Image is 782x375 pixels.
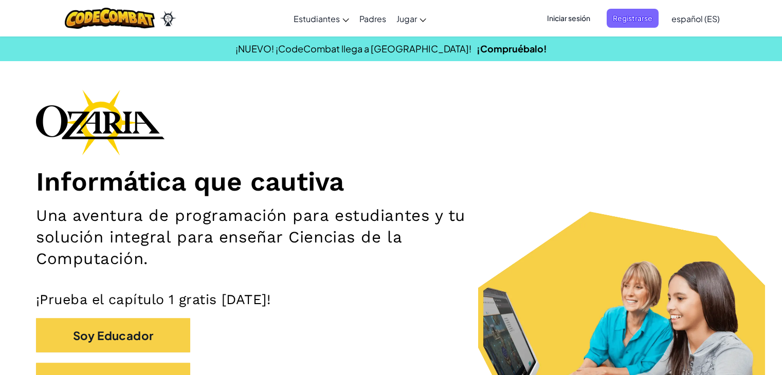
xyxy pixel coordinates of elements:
[359,13,386,24] font: Padres
[65,8,155,29] img: Logotipo de CodeCombat
[160,11,176,26] img: Ozaria
[288,5,354,32] a: Estudiantes
[547,13,590,23] font: Iniciar sesión
[36,291,270,307] font: ¡Prueba el capítulo 1 gratis [DATE]!
[354,5,391,32] a: Padres
[396,13,417,24] font: Jugar
[607,9,659,28] button: Registrarse
[671,13,720,24] font: español (ES)
[613,13,652,23] font: Registrarse
[235,43,471,54] font: ¡NUEVO! ¡CodeCombat llega a [GEOGRAPHIC_DATA]!
[73,329,154,343] font: Soy Educador
[36,89,165,155] img: Logotipo de la marca Ozaria
[36,318,190,352] button: Soy Educador
[294,13,340,24] font: Estudiantes
[541,9,596,28] button: Iniciar sesión
[391,5,431,32] a: Jugar
[36,166,344,197] font: Informática que cautiva
[666,5,725,32] a: español (ES)
[477,43,547,54] a: ¡Compruébalo!
[36,206,465,269] font: Una aventura de programación para estudiantes y tu solución integral para enseñar Ciencias de la ...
